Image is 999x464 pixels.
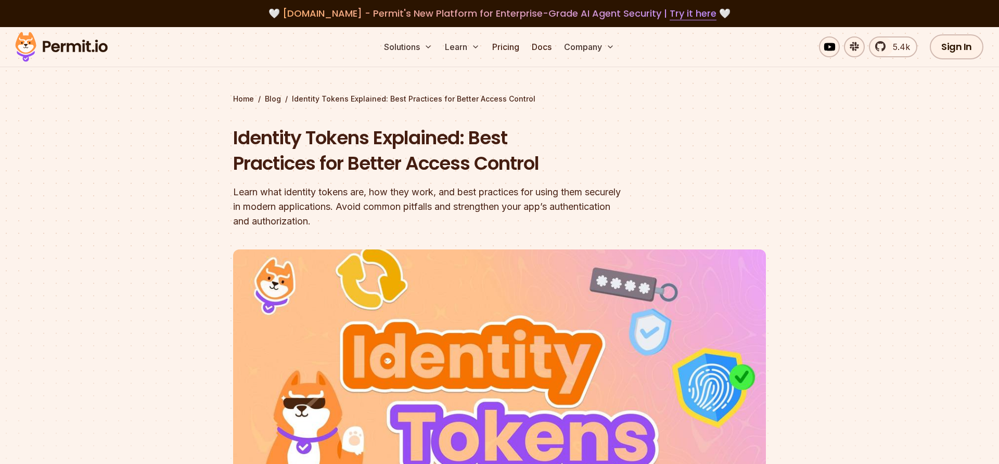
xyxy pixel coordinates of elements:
span: [DOMAIN_NAME] - Permit's New Platform for Enterprise-Grade AI Agent Security | [283,7,716,20]
a: Docs [528,36,556,57]
img: Permit logo [10,29,112,65]
a: Sign In [930,34,983,59]
div: / / [233,94,766,104]
a: Try it here [670,7,716,20]
a: 5.4k [869,36,917,57]
div: Learn what identity tokens are, how they work, and best practices for using them securely in mode... [233,185,633,229]
div: 🤍 🤍 [25,6,974,21]
h1: Identity Tokens Explained: Best Practices for Better Access Control [233,125,633,177]
a: Blog [265,94,281,104]
a: Pricing [488,36,523,57]
span: 5.4k [887,41,910,53]
button: Learn [441,36,484,57]
button: Solutions [380,36,437,57]
a: Home [233,94,254,104]
button: Company [560,36,619,57]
